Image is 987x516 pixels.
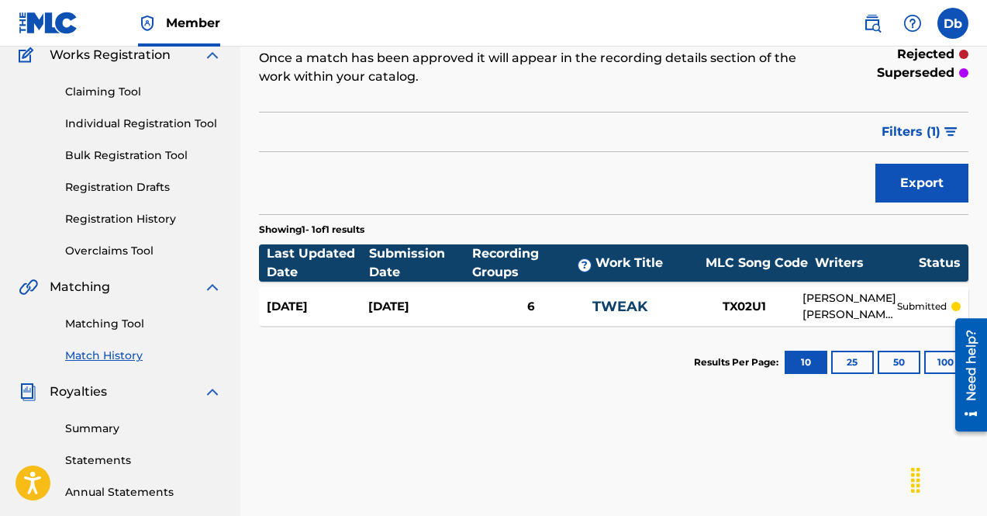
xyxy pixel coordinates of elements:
[65,484,222,500] a: Annual Statements
[903,457,928,504] div: Drag
[909,442,987,516] iframe: Chat Widget
[815,254,919,272] div: Writers
[897,45,954,64] p: rejected
[368,298,470,316] div: [DATE]
[686,298,802,316] div: TX02U1
[166,14,220,32] span: Member
[19,278,38,296] img: Matching
[592,298,647,315] a: TWEAK
[19,383,37,401] img: Royalties
[578,259,591,272] span: ?
[872,113,968,151] button: Filters (1)
[65,348,222,364] a: Match History
[471,298,593,316] div: 6
[259,223,364,237] p: Showing 1 - 1 of 1 results
[65,147,222,164] a: Bulk Registration Tool
[65,84,222,100] a: Claiming Tool
[785,351,827,374] button: 10
[138,14,157,33] img: Top Rightsholder
[259,49,806,86] p: Once a match has been approved it will appear in the recording details section of the work within...
[267,298,368,316] div: [DATE]
[699,254,815,272] div: MLC Song Code
[203,383,222,401] img: expand
[919,254,961,272] div: Status
[65,316,222,332] a: Matching Tool
[65,116,222,132] a: Individual Registration Tool
[944,313,987,438] iframe: Resource Center
[694,355,782,369] p: Results Per Page:
[65,243,222,259] a: Overclaims Tool
[924,351,967,374] button: 100
[944,127,958,137] img: filter
[882,123,940,141] span: Filters ( 1 )
[897,300,947,313] p: submitted
[19,46,39,64] img: Works Registration
[267,244,369,282] div: Last Updated Date
[857,8,888,39] a: Public Search
[65,421,222,437] a: Summary
[878,351,920,374] button: 50
[937,8,968,39] div: User Menu
[65,452,222,469] a: Statements
[863,14,882,33] img: search
[831,351,874,374] button: 25
[369,244,471,282] div: Submission Date
[203,46,222,64] img: expand
[802,290,897,323] div: [PERSON_NAME] [PERSON_NAME], [PERSON_NAME], [PERSON_NAME]
[897,8,928,39] div: Help
[50,383,107,401] span: Royalties
[472,244,595,282] div: Recording Groups
[595,254,699,272] div: Work Title
[65,211,222,227] a: Registration History
[877,64,954,82] p: superseded
[19,12,78,34] img: MLC Logo
[875,164,968,203] button: Export
[903,14,922,33] img: help
[65,179,222,196] a: Registration Drafts
[50,278,110,296] span: Matching
[203,278,222,296] img: expand
[50,46,171,64] span: Works Registration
